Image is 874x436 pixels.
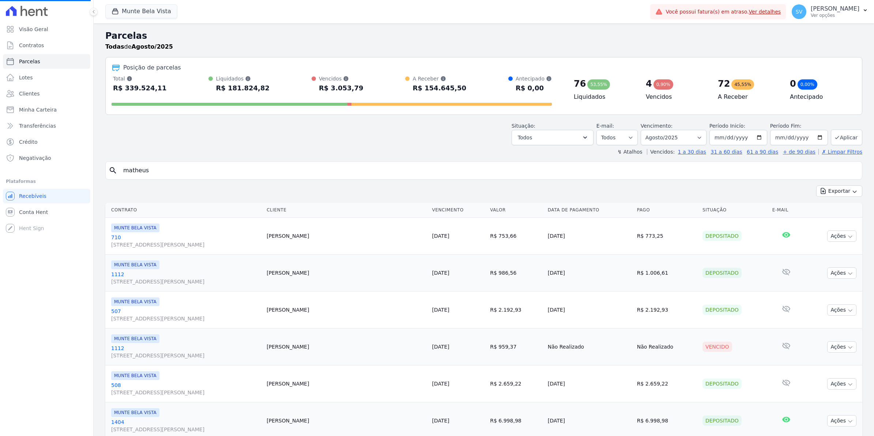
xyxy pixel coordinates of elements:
div: Liquidados [216,75,270,82]
a: 31 a 60 dias [711,149,742,155]
span: [STREET_ADDRESS][PERSON_NAME] [111,389,261,396]
span: [STREET_ADDRESS][PERSON_NAME] [111,278,261,285]
button: Ações [827,304,856,316]
th: Vencimento [429,203,487,218]
a: Crédito [3,135,90,149]
td: R$ 753,66 [487,218,545,255]
td: R$ 2.192,93 [634,292,700,328]
h4: Vencidos [646,93,706,101]
span: [STREET_ADDRESS][PERSON_NAME] [111,426,261,433]
input: Buscar por nome do lote ou do cliente [119,163,859,178]
a: 1 a 30 dias [678,149,706,155]
label: Vencimento: [641,123,673,129]
span: Minha Carteira [19,106,57,113]
button: Ações [827,378,856,390]
td: Não Realizado [545,328,634,365]
a: Minha Carteira [3,102,90,117]
label: E-mail: [596,123,614,129]
h4: Antecipado [790,93,850,101]
span: Você possui fatura(s) em atraso. [666,8,781,16]
div: Vencido [702,342,732,352]
td: Não Realizado [634,328,700,365]
th: Situação [700,203,769,218]
td: R$ 986,56 [487,255,545,292]
td: [PERSON_NAME] [264,218,429,255]
div: R$ 339.524,11 [113,82,167,94]
span: Negativação [19,154,51,162]
p: Ver opções [811,12,859,18]
div: Depositado [702,379,742,389]
td: [PERSON_NAME] [264,292,429,328]
span: [STREET_ADDRESS][PERSON_NAME] [111,241,261,248]
div: Depositado [702,305,742,315]
a: Recebíveis [3,189,90,203]
a: [DATE] [432,233,449,239]
span: MUNTE BELA VISTA [111,297,159,306]
a: + de 90 dias [783,149,815,155]
td: [DATE] [545,292,634,328]
div: R$ 0,00 [516,82,552,94]
button: Ações [827,341,856,353]
td: R$ 959,37 [487,328,545,365]
button: Ações [827,415,856,426]
a: Visão Geral [3,22,90,37]
span: [STREET_ADDRESS][PERSON_NAME] [111,315,261,322]
a: 710[STREET_ADDRESS][PERSON_NAME] [111,234,261,248]
td: [PERSON_NAME] [264,328,429,365]
div: 76 [574,78,586,90]
label: Período Inicío: [709,123,745,129]
div: 0,90% [653,79,673,90]
span: Crédito [19,138,38,146]
a: 508[STREET_ADDRESS][PERSON_NAME] [111,381,261,396]
th: Pago [634,203,700,218]
span: Visão Geral [19,26,48,33]
div: Plataformas [6,177,87,186]
div: Depositado [702,231,742,241]
td: [DATE] [545,218,634,255]
th: Cliente [264,203,429,218]
label: Período Fim: [770,122,828,130]
p: de [105,42,173,51]
a: Clientes [3,86,90,101]
a: Lotes [3,70,90,85]
td: R$ 2.659,22 [487,365,545,402]
span: Parcelas [19,58,40,65]
button: Munte Bela Vista [105,4,177,18]
a: 1404[STREET_ADDRESS][PERSON_NAME] [111,418,261,433]
a: 61 a 90 dias [747,149,778,155]
td: R$ 1.006,61 [634,255,700,292]
div: A Receber [412,75,466,82]
label: ↯ Atalhos [617,149,642,155]
td: [DATE] [545,255,634,292]
a: [DATE] [432,307,449,313]
div: R$ 181.824,82 [216,82,270,94]
span: Clientes [19,90,39,97]
span: Todos [518,133,532,142]
div: 0,00% [798,79,817,90]
span: MUNTE BELA VISTA [111,371,159,380]
div: 45,55% [731,79,754,90]
span: SV [796,9,802,14]
a: [DATE] [432,418,449,424]
div: 53,55% [587,79,610,90]
strong: Todas [105,43,124,50]
button: Ações [827,230,856,242]
th: E-mail [769,203,804,218]
a: Contratos [3,38,90,53]
div: Antecipado [516,75,552,82]
div: R$ 3.053,79 [319,82,363,94]
a: ✗ Limpar Filtros [818,149,862,155]
a: Transferências [3,119,90,133]
h4: A Receber [718,93,778,101]
td: R$ 2.192,93 [487,292,545,328]
span: MUNTE BELA VISTA [111,223,159,232]
div: 4 [646,78,652,90]
label: Vencidos: [647,149,675,155]
div: 0 [790,78,796,90]
a: Ver detalhes [749,9,781,15]
span: Conta Hent [19,208,48,216]
div: Depositado [702,416,742,426]
a: 1112[STREET_ADDRESS][PERSON_NAME] [111,345,261,359]
a: 1112[STREET_ADDRESS][PERSON_NAME] [111,271,261,285]
td: [DATE] [545,365,634,402]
